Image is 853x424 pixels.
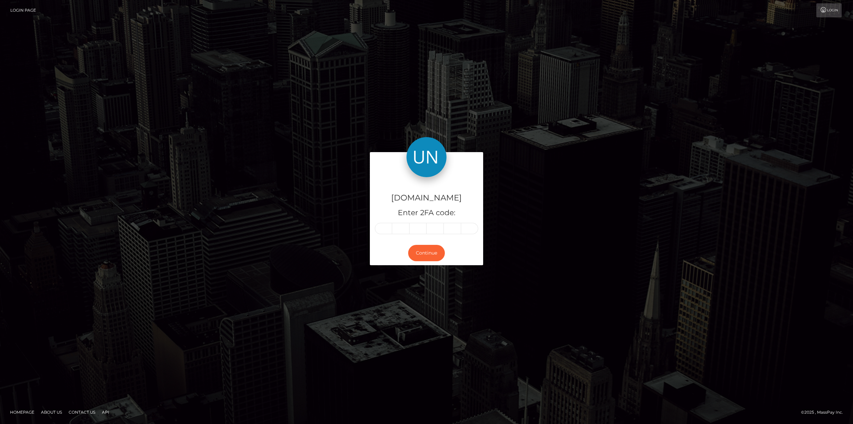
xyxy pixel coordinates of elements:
[801,409,848,416] div: © 2025 , MassPay Inc.
[38,407,65,417] a: About Us
[407,137,446,177] img: Unlockt.me
[66,407,98,417] a: Contact Us
[816,3,842,17] a: Login
[10,3,36,17] a: Login Page
[375,208,478,218] h5: Enter 2FA code:
[99,407,112,417] a: API
[375,192,478,204] h4: [DOMAIN_NAME]
[408,245,445,261] button: Continue
[7,407,37,417] a: Homepage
